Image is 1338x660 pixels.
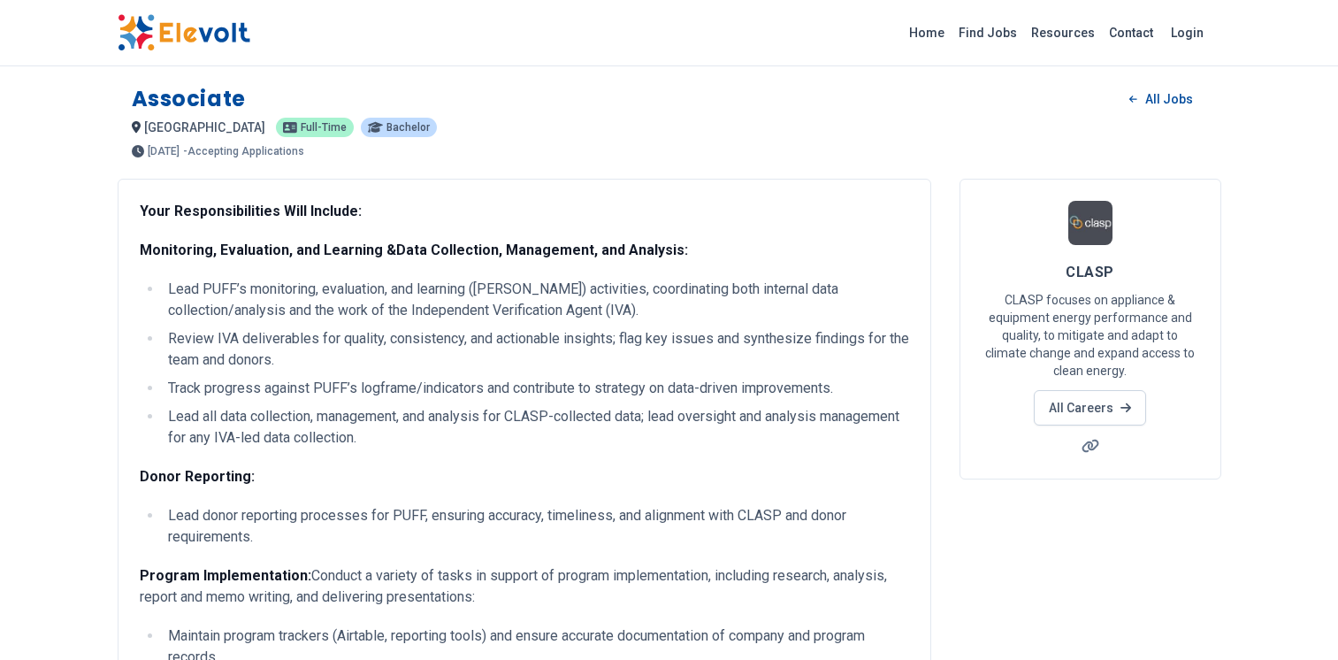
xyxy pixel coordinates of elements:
[140,203,362,219] strong: Your Responsibilities Will Include:
[163,279,909,321] li: Lead PUFF’s monitoring, evaluation, and learning ([PERSON_NAME]) activities, coordinating both in...
[183,146,304,157] p: - Accepting Applications
[1024,19,1102,47] a: Resources
[1102,19,1160,47] a: Contact
[952,19,1024,47] a: Find Jobs
[163,378,909,399] li: Track progress against PUFF’s logframe/indicators and contribute to strategy on data-driven impro...
[1250,575,1338,660] iframe: Chat Widget
[140,565,909,608] p: Conduct a variety of tasks in support of program implementation, including research, analysis, re...
[1066,264,1113,280] span: CLASP
[163,328,909,371] li: Review IVA deliverables for quality, consistency, and actionable insights; flag key issues and sy...
[396,242,688,258] strong: Data Collection, Management, and Analysis:
[140,567,311,584] strong: Program Implementation:
[1160,15,1214,50] a: Login
[982,291,1199,380] p: CLASP focuses on appliance & equipment energy performance and quality, to mitigate and adapt to c...
[132,85,246,113] h1: Associate
[163,406,909,449] li: Lead all data collection, management, and analysis for CLASP-collected data; lead oversight and a...
[902,19,952,47] a: Home
[1068,201,1112,245] img: CLASP
[1115,86,1206,112] a: All Jobs
[118,14,250,51] img: Elevolt
[144,120,265,134] span: [GEOGRAPHIC_DATA]
[163,505,909,548] li: Lead donor reporting processes for PUFF, ensuring accuracy, timeliness, and alignment with CLASP ...
[301,122,347,133] span: Full-time
[1034,390,1146,426] a: All Careers
[140,242,396,258] strong: Monitoring, Evaluation, and Learning &
[140,468,255,485] strong: Donor Reporting:
[148,146,180,157] span: [DATE]
[386,122,430,133] span: Bachelor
